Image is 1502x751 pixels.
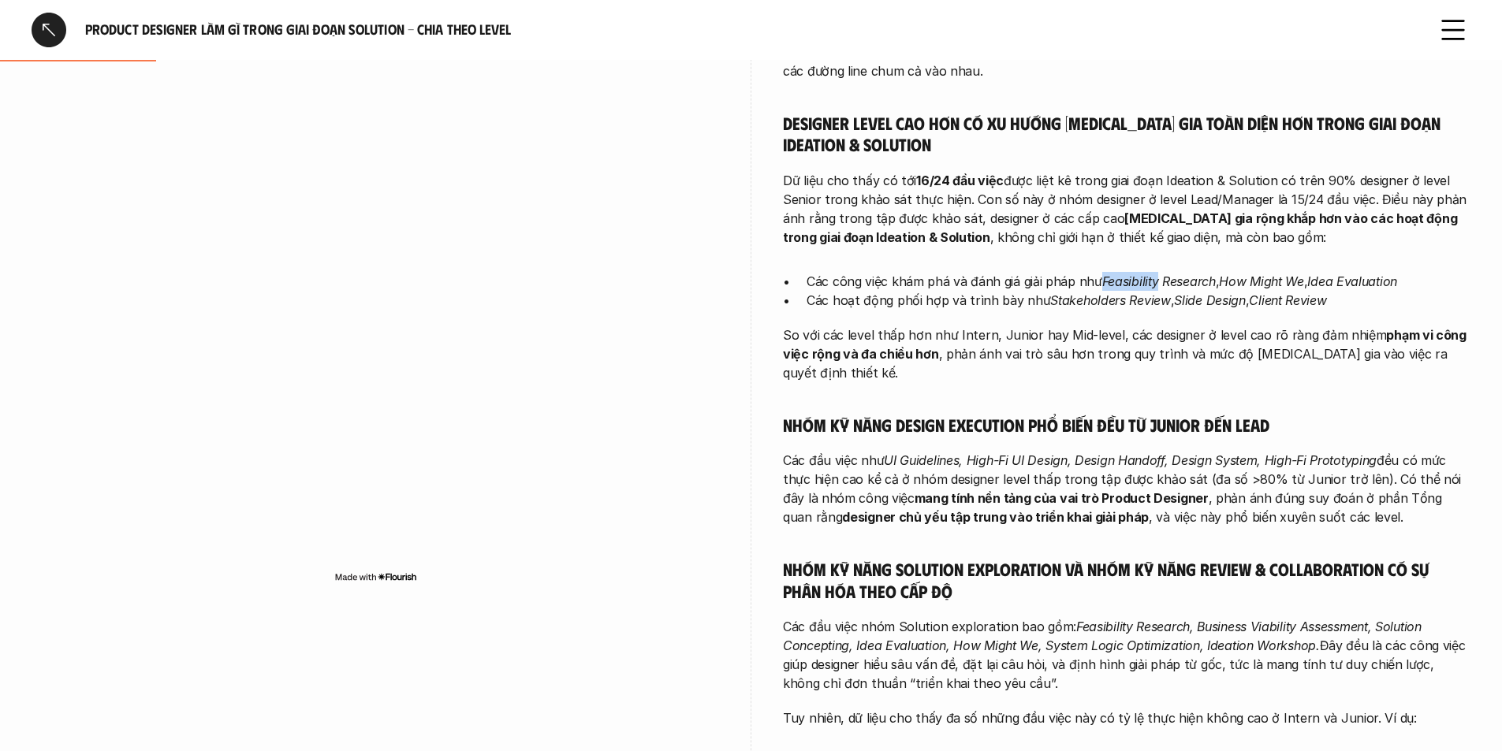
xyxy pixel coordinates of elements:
em: Client Review [1249,292,1326,308]
p: Các đầu việc như đều có mức thực hiện cao kể cả ở nhóm designer level thấp trong tập được khảo sá... [783,451,1470,526]
p: So với các level thấp hơn như Intern, Junior hay Mid-level, các designer ở level cao rõ ràng đảm ... [783,325,1470,382]
em: Feasibility Research [1102,273,1216,289]
p: Các hoạt động phối hợp và trình bày như , , [807,291,1470,310]
h6: Product Designer làm gì trong giai đoạn Solution - Chia theo Level [85,20,1417,39]
h5: Designer level cao hơn có xu hướng [MEDICAL_DATA] gia toàn diện hơn trong giai đoạn Ideation & So... [783,112,1470,155]
h5: Nhóm kỹ năng Solution Exploration và nhóm kỹ năng Review & Collaboration có sự phân hóa theo cấp độ [783,558,1470,601]
strong: 16/24 đầu việc [916,173,1004,188]
em: Idea Evaluation [1307,273,1397,289]
strong: designer chủ yếu tập trung vào triển khai giải pháp [842,509,1149,525]
p: Tuy nhiên, dữ liệu cho thấy đa số những đầu việc này có tỷ lệ thực hiện không cao ở Intern và Jun... [783,708,1470,727]
em: Feasibility Research, Business Viability Assessment, Solution Concepting, Idea Evaluation, How Mi... [783,619,1425,653]
strong: [MEDICAL_DATA] gia rộng khắp hơn vào các hoạt động trong giai đoạn Ideation & Solution [783,210,1460,245]
iframe: Interactive or visual content [32,95,719,567]
em: How Might We [1219,273,1303,289]
em: Stakeholders Review [1050,292,1170,308]
strong: phạm vi công việc rộng và đa chiều hơn [783,327,1470,362]
strong: mang tính nền tảng của vai trò Product Designer [915,490,1209,506]
img: Made with Flourish [334,571,417,583]
h5: Nhóm kỹ năng Design Execution phổ biến đều từ Junior đến Lead [783,414,1470,436]
em: UI Guidelines, High-Fi UI Design, Design Handoff, Design System, High-Fi Prototyping [884,452,1377,468]
em: Slide Design [1174,292,1245,308]
p: Các đầu việc nhóm Solution exploration bao gồm: Đây đều là các công việc giúp designer hiểu sâu v... [783,617,1470,693]
p: Các công việc khám phá và đánh giá giải pháp như , , [807,272,1470,291]
p: Dữ liệu cho thấy có tới được liệt kê trong giai đoạn Ideation & Solution có trên 90% designer ở l... [783,171,1470,247]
